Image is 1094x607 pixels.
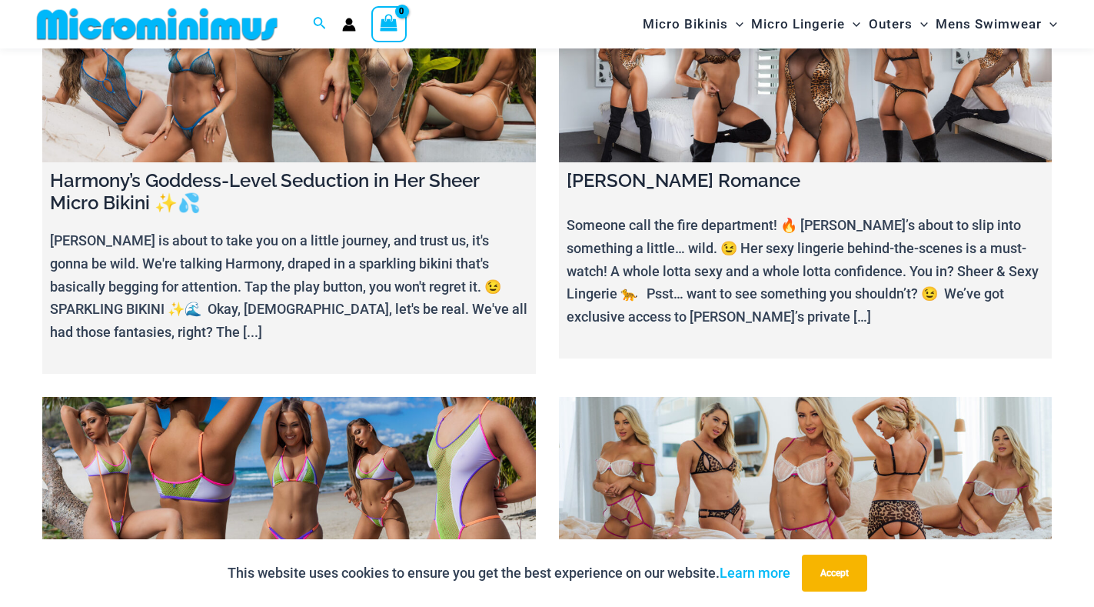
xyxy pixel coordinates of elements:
[932,5,1061,44] a: Mens SwimwearMenu ToggleMenu Toggle
[751,5,845,44] span: Micro Lingerie
[936,5,1042,44] span: Mens Swimwear
[42,397,536,570] a: MUST-SEE! 👀 Jadey’s Bold Mesh Micro Bikini
[50,229,528,344] p: [PERSON_NAME] is about to take you on a little journey, and trust us, it's gonna be wild. We're t...
[559,397,1052,570] a: Ilana’s Micro Lingerie Surprise: Double the Seduction, Double the Fun 💦
[313,15,327,34] a: Search icon link
[802,555,867,592] button: Accept
[1042,5,1057,44] span: Menu Toggle
[567,214,1045,329] p: Someone call the fire department! 🔥 [PERSON_NAME]’s about to slip into something a little… wild. ...
[342,18,356,32] a: Account icon link
[567,170,1045,192] h4: [PERSON_NAME] Romance
[913,5,928,44] span: Menu Toggle
[31,7,284,42] img: MM SHOP LOGO FLAT
[747,5,864,44] a: Micro LingerieMenu ToggleMenu Toggle
[845,5,860,44] span: Menu Toggle
[50,170,528,215] h4: Harmony’s Goddess-Level Seduction in Her Sheer Micro Bikini ✨💦
[720,565,790,581] a: Learn more
[371,6,407,42] a: View Shopping Cart, empty
[643,5,728,44] span: Micro Bikinis
[228,562,790,585] p: This website uses cookies to ensure you get the best experience on our website.
[869,5,913,44] span: Outers
[639,5,747,44] a: Micro BikinisMenu ToggleMenu Toggle
[728,5,743,44] span: Menu Toggle
[865,5,932,44] a: OutersMenu ToggleMenu Toggle
[637,2,1063,46] nav: Site Navigation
